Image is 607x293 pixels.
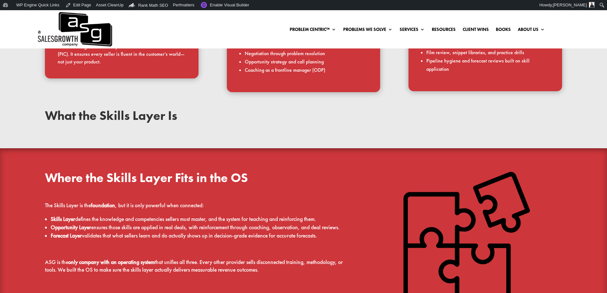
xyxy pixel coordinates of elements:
a: Problem Centric™ [290,27,336,34]
b: only company with an operating system [68,259,155,266]
span: [PERSON_NAME] [553,3,587,7]
div: Domain: [DOMAIN_NAME] [17,17,70,22]
a: Resources [432,27,456,34]
b: Opportunity Layer [51,224,91,231]
a: Services [400,27,425,34]
h2: What the Skills Layer Is [45,109,562,125]
span: , but it is only powerful when connected: [115,202,204,209]
div: Keywords by Traffic [70,41,107,45]
img: tab_domain_overview_orange.svg [17,40,22,45]
div: v 4.0.25 [18,10,31,15]
span: that unifies all three. Every other provider sells disconnected training, methodology, or tools. ... [45,259,343,273]
li: Film review, snippet libraries, and practice drills [426,48,549,57]
img: logo_orange.svg [10,10,15,15]
span: ensures those skills are applied in real deals, with reinforcement through coaching, observation,... [91,224,339,231]
a: Client Wins [463,27,489,34]
p: This knowledge is built from your Problem Identification Chart (PIC). It ensures every seller is ... [58,43,185,66]
span: Rank Math SEO [138,3,168,8]
li: Negotiation through problem resolution [245,49,367,58]
a: A Sales Growth Company Logo [37,10,112,48]
img: tab_keywords_by_traffic_grey.svg [63,40,69,45]
a: Books [496,27,511,34]
li: Opportunity strategy and call planning [245,58,367,66]
h2: Where the Skills Layer Fits in the OS [45,172,344,187]
span: defines the knowledge and competencies sellers must master, and the system for teaching and reinf... [75,216,316,223]
a: Problems We Solve [343,27,393,34]
div: Domain Overview [24,41,57,45]
b: foundation [91,202,115,209]
li: Coaching as a frontline manager (ODP) [245,66,367,74]
span: validates that what sellers learn and do actually shows up in decision-grade evidence for accurat... [82,232,317,239]
span: The Skills Layer is the [45,202,91,209]
li: Pipeline hygiene and forecast reviews built on skill application [426,57,549,73]
b: Skills Layer [51,216,75,223]
img: website_grey.svg [10,17,15,22]
img: ASG Co. Logo [37,10,112,48]
a: About Us [518,27,545,34]
b: Forecast Layer [51,232,82,239]
span: ASG is the [45,259,68,266]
